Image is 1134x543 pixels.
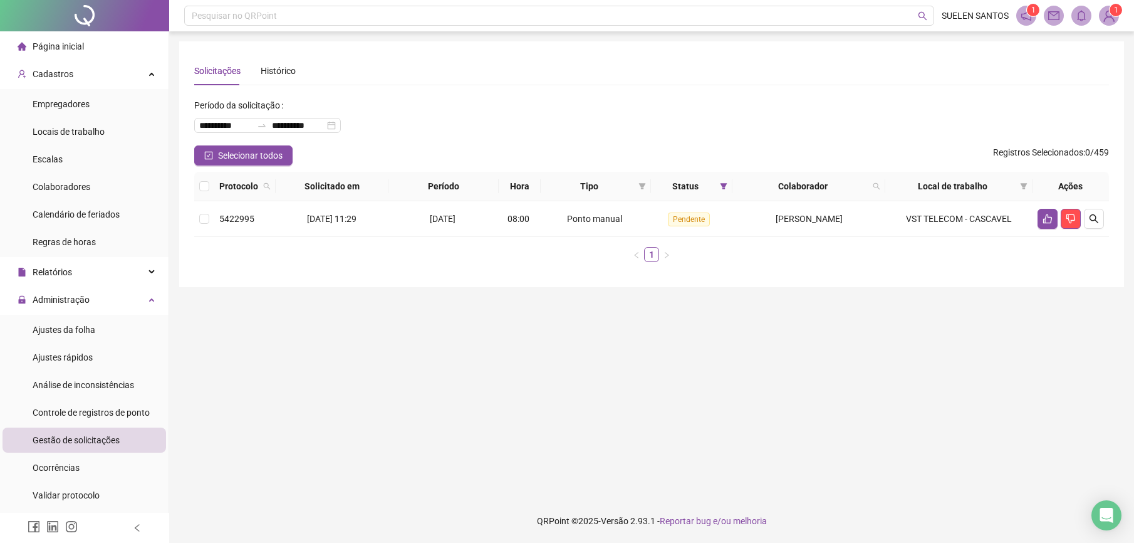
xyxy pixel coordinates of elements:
span: [PERSON_NAME] [776,214,843,224]
span: check-square [204,151,213,160]
span: bell [1076,10,1087,21]
div: Histórico [261,64,296,78]
span: search [263,182,271,190]
label: Período da solicitação [194,95,288,115]
span: Calendário de feriados [33,209,120,219]
span: search [870,177,883,196]
sup: 1 [1027,4,1039,16]
span: Local de trabalho [890,179,1015,193]
span: Controle de registros de ponto [33,408,150,418]
span: filter [1020,182,1027,190]
span: Validar protocolo [33,490,100,500]
span: like [1043,214,1053,224]
span: Gestão de solicitações [33,435,120,445]
li: Página anterior [629,247,644,262]
span: 1 [1114,6,1118,14]
span: Reportar bug e/ou melhoria [660,516,767,526]
span: dislike [1066,214,1076,224]
span: user-add [18,70,26,78]
span: search [1089,214,1099,224]
span: 08:00 [507,214,529,224]
footer: QRPoint © 2025 - 2.93.1 - [169,499,1134,543]
span: filter [638,182,646,190]
span: lock [18,295,26,304]
span: Selecionar todos [218,149,283,162]
img: 39589 [1100,6,1118,25]
span: home [18,42,26,51]
a: 1 [645,248,658,261]
span: to [257,120,267,130]
span: Pendente [668,213,710,226]
span: Empregadores [33,99,90,109]
span: right [663,251,670,259]
th: Solicitado em [276,172,388,201]
span: left [133,524,142,532]
span: Regras de horas [33,237,96,247]
span: Página inicial [33,41,84,51]
span: Ajustes rápidos [33,352,93,362]
span: Status [656,179,715,193]
li: 1 [644,247,659,262]
span: [DATE] [430,214,455,224]
span: Tipo [546,179,633,193]
button: right [659,247,674,262]
span: search [918,11,927,21]
span: mail [1048,10,1059,21]
span: Colaborador [737,179,868,193]
span: Colaboradores [33,182,90,192]
span: 1 [1031,6,1036,14]
span: Ocorrências [33,463,80,473]
span: filter [636,177,648,196]
span: Versão [601,516,628,526]
span: instagram [65,520,78,533]
span: Administração [33,295,90,305]
span: swap-right [257,120,267,130]
div: Ações [1038,179,1104,193]
button: left [629,247,644,262]
span: Protocolo [219,179,258,193]
span: Cadastros [33,69,73,79]
span: file [18,268,26,277]
span: Análise de inconsistências [33,380,134,390]
span: linkedin [46,520,59,533]
span: filter [717,177,730,196]
th: Hora [499,172,541,201]
span: notification [1021,10,1032,21]
button: Selecionar todos [194,145,293,166]
div: Open Intercom Messenger [1091,500,1121,530]
div: Solicitações [194,64,241,78]
span: left [633,251,640,259]
span: search [261,177,273,196]
span: : 0 / 459 [993,145,1109,166]
sup: Atualize o seu contato no menu Meus Dados [1110,4,1122,16]
span: search [873,182,880,190]
span: [DATE] 11:29 [307,214,356,224]
span: Relatórios [33,267,72,277]
span: filter [720,182,727,190]
span: facebook [28,520,40,533]
span: Escalas [33,154,63,164]
span: Registros Selecionados [993,147,1083,157]
span: SUELEN SANTOS [942,9,1009,23]
span: Ajustes da folha [33,325,95,335]
td: VST TELECOM - CASCAVEL [885,201,1033,237]
th: Período [388,172,499,201]
span: Locais de trabalho [33,127,105,137]
span: Ponto manual [567,214,622,224]
li: Próxima página [659,247,674,262]
span: filter [1017,177,1030,196]
span: 5422995 [219,214,254,224]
